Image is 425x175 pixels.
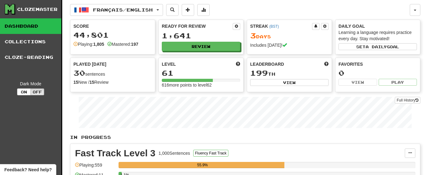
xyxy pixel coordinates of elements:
div: th [250,69,329,77]
button: Fluency Fast Track [193,150,228,157]
span: Played [DATE] [73,61,106,67]
strong: 15 [89,80,94,85]
button: View [339,79,377,86]
span: 3 [250,31,256,40]
span: 30 [73,69,85,77]
div: Day s [250,32,329,40]
a: Full History [395,97,420,104]
div: Dark Mode [5,81,57,87]
div: 55.9% [120,162,284,168]
div: Playing: [73,41,104,47]
span: Level [162,61,176,67]
span: 199 [250,69,268,77]
strong: 15 [73,80,78,85]
button: More stats [197,4,210,16]
div: 1,641 [162,32,240,40]
button: Français/English [70,4,163,16]
button: Review [162,42,240,51]
div: Fast Track Level 3 [75,149,156,158]
button: Off [30,88,44,95]
div: 0 [339,69,417,77]
button: On [17,88,31,95]
strong: 197 [131,42,138,47]
div: 616 more points to level 62 [162,82,240,88]
span: This week in points, UTC [324,61,329,67]
div: Favorites [339,61,417,67]
button: Add sentence to collection [182,4,194,16]
button: View [250,79,329,86]
button: Seta dailygoal [339,43,417,50]
div: Clozemaster [17,6,58,12]
p: In Progress [70,134,420,140]
div: Daily Goal [339,23,417,29]
span: Leaderboard [250,61,284,67]
strong: 1,805 [93,42,104,47]
div: Streak [250,23,312,29]
span: Score more points to level up [236,61,240,67]
div: Ready for Review [162,23,233,29]
span: a daily [366,45,387,49]
div: Playing: 559 [75,162,115,172]
button: Play [379,79,417,86]
div: Mastered: [107,41,138,47]
div: 1,000 Sentences [159,150,190,156]
a: (BST) [269,24,279,29]
div: Includes [DATE]! [250,42,329,48]
div: 44,801 [73,31,152,39]
span: Open feedback widget [4,167,52,173]
div: 61 [162,69,240,77]
div: New / Review [73,79,152,85]
div: sentences [73,69,152,77]
button: Search sentences [166,4,179,16]
div: Learning a language requires practice every day. Stay motivated! [339,29,417,42]
div: Score [73,23,152,29]
span: Français / English [93,7,153,12]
